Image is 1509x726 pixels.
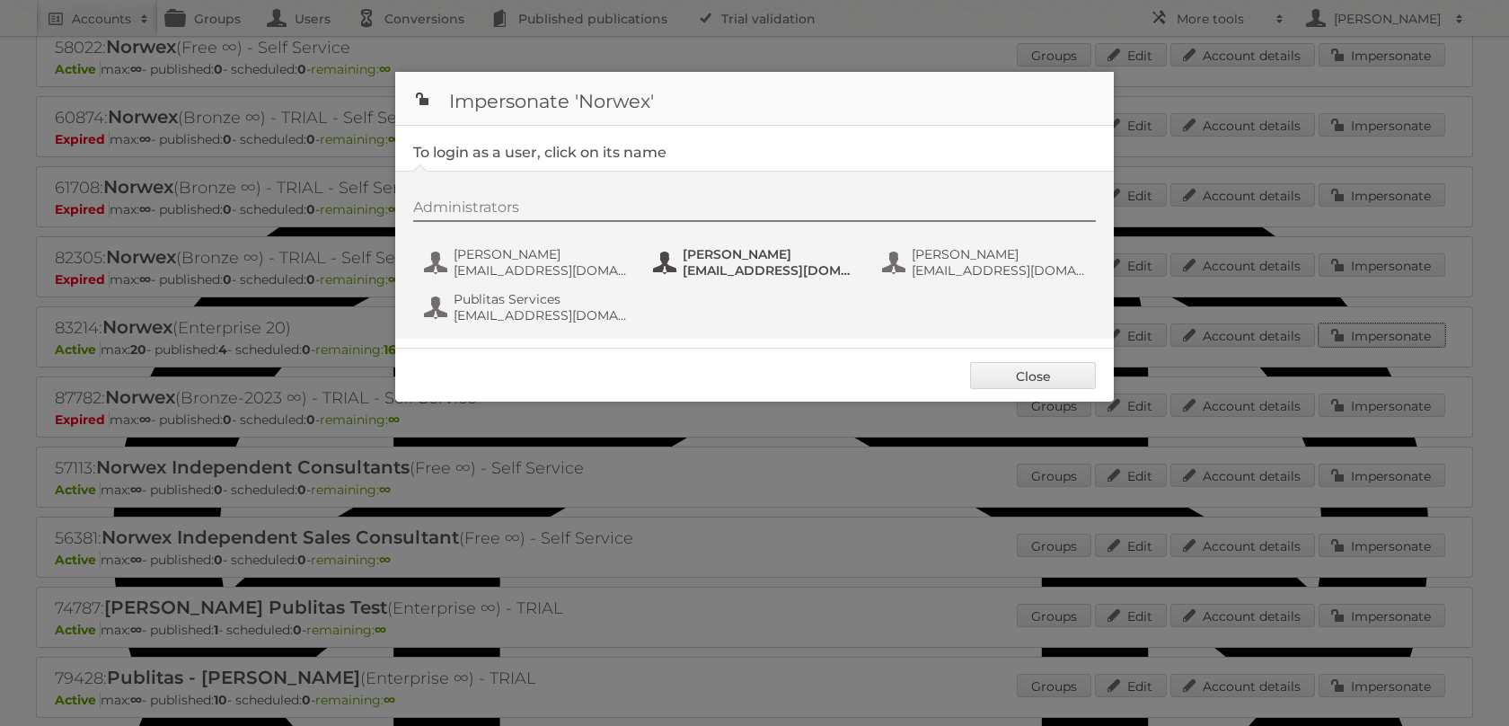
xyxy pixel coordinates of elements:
span: [EMAIL_ADDRESS][DOMAIN_NAME] [454,307,628,323]
span: [PERSON_NAME] [454,246,628,262]
span: [PERSON_NAME] [683,246,857,262]
button: [PERSON_NAME] [EMAIL_ADDRESS][DOMAIN_NAME] [422,244,633,280]
h1: Impersonate 'Norwex' [395,72,1114,126]
span: Publitas Services [454,291,628,307]
button: [PERSON_NAME] [EMAIL_ADDRESS][DOMAIN_NAME] [651,244,862,280]
span: [EMAIL_ADDRESS][DOMAIN_NAME] [683,262,857,279]
legend: To login as a user, click on its name [413,144,666,161]
span: [PERSON_NAME] [912,246,1086,262]
span: [EMAIL_ADDRESS][DOMAIN_NAME] [454,262,628,279]
a: Close [970,362,1096,389]
span: [EMAIL_ADDRESS][DOMAIN_NAME] [912,262,1086,279]
button: [PERSON_NAME] [EMAIL_ADDRESS][DOMAIN_NAME] [880,244,1091,280]
button: Publitas Services [EMAIL_ADDRESS][DOMAIN_NAME] [422,289,633,325]
div: Administrators [413,199,1096,222]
